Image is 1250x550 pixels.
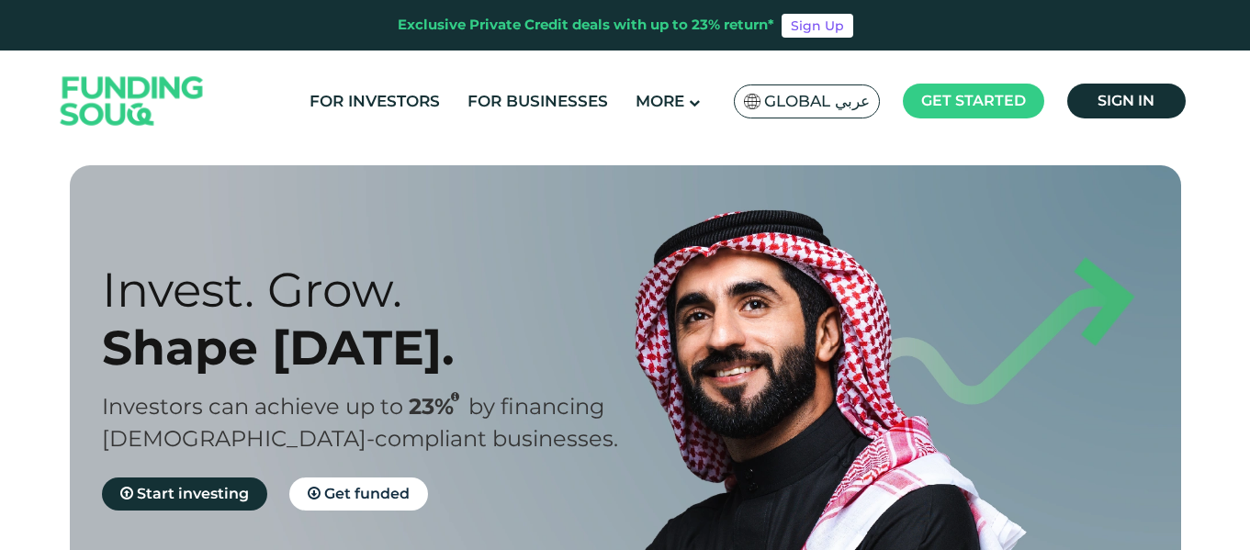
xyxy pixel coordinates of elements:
span: Global عربي [764,91,870,112]
span: 23% [409,393,468,420]
span: Get started [921,92,1026,109]
a: For Investors [305,86,445,117]
i: 23% IRR (expected) ~ 15% Net yield (expected) [451,392,459,402]
a: Sign Up [782,14,853,38]
img: Logo [42,55,222,148]
span: Investors can achieve up to [102,393,403,420]
span: Get funded [324,485,410,502]
div: Shape [DATE]. [102,319,658,376]
span: More [636,92,684,110]
img: SA Flag [744,94,760,109]
span: Start investing [137,485,249,502]
a: Start investing [102,477,267,511]
span: Sign in [1098,92,1154,109]
div: Invest. Grow. [102,261,658,319]
a: Sign in [1067,84,1186,118]
div: Exclusive Private Credit deals with up to 23% return* [398,15,774,36]
a: For Businesses [463,86,613,117]
a: Get funded [289,477,428,511]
